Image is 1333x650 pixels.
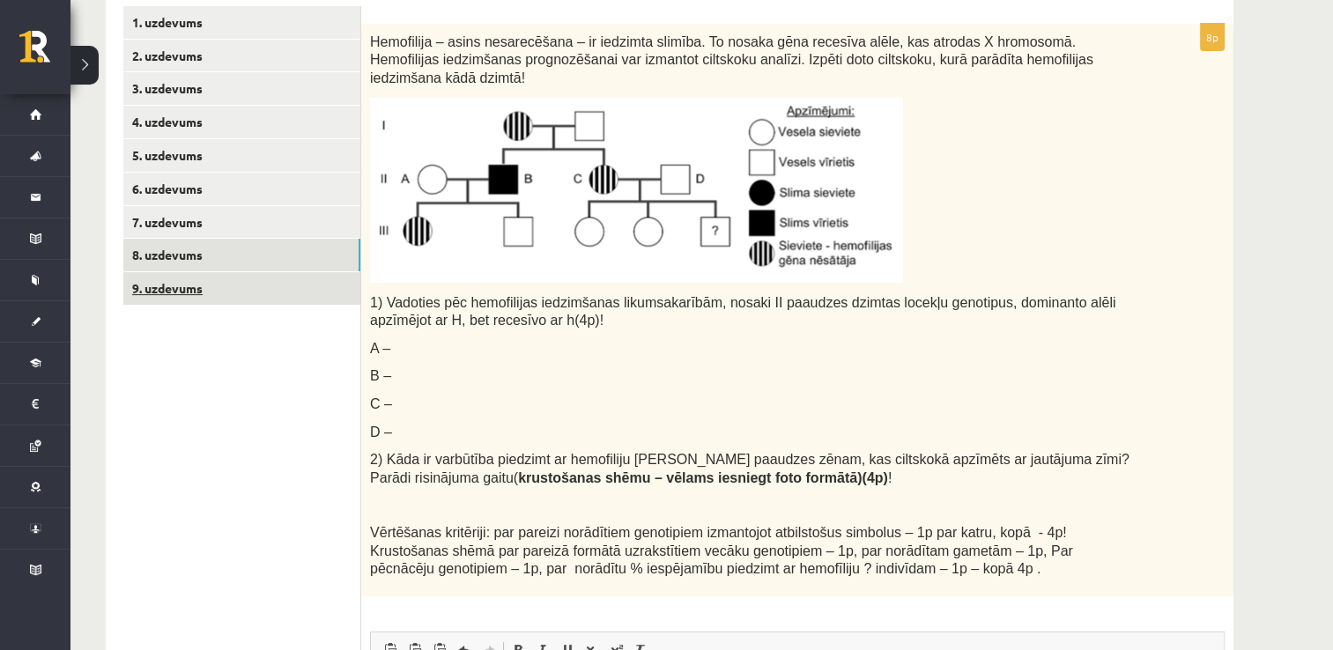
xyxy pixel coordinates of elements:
a: 9. uzdevums [123,272,360,305]
span: 1) Vadoties pēc hemofilijas iedzimšanas likumsakarībām, nosaki II paaudzes dzimtas locekļu genoti... [370,295,1115,329]
a: 2. uzdevums [123,40,360,72]
img: A diagram of a diagram AI-generated content may be incorrect. [370,98,903,283]
span: B – [370,368,391,383]
span: D – [370,425,392,439]
a: 5. uzdevums [123,139,360,172]
b: krustošanas shēmu – vēlams iesniegt foto formātā)(4p) [518,470,888,485]
a: 6. uzdevums [123,173,360,205]
span: 2) Kāda ir varbūtība piedzimt ar hemofiliju [PERSON_NAME] paaudzes zēnam, kas ciltskokā apzīmēts ... [370,452,1129,485]
a: Rīgas 1. Tālmācības vidusskola [19,31,70,75]
span: Hemofilija – asins nesarecēšana – ir iedzimta slimība. To nosaka gēna recesīva alēle, kas atrodas... [370,34,1093,85]
a: 3. uzdevums [123,72,360,105]
span: A – [370,341,390,356]
span: C – [370,396,392,411]
span: Vērtēšanas kritēriji: par pareizi norādītiem genotipiem izmantojot atbilstošus simbolus – 1p par ... [370,525,1073,576]
a: 1. uzdevums [123,6,360,39]
a: 8. uzdevums [123,239,360,271]
body: Bagātinātā teksta redaktors, wiswyg-editor-user-answer-47433874323040 [18,12,835,179]
p: 8p [1200,23,1225,51]
a: 7. uzdevums [123,206,360,239]
a: 4. uzdevums [123,106,360,138]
